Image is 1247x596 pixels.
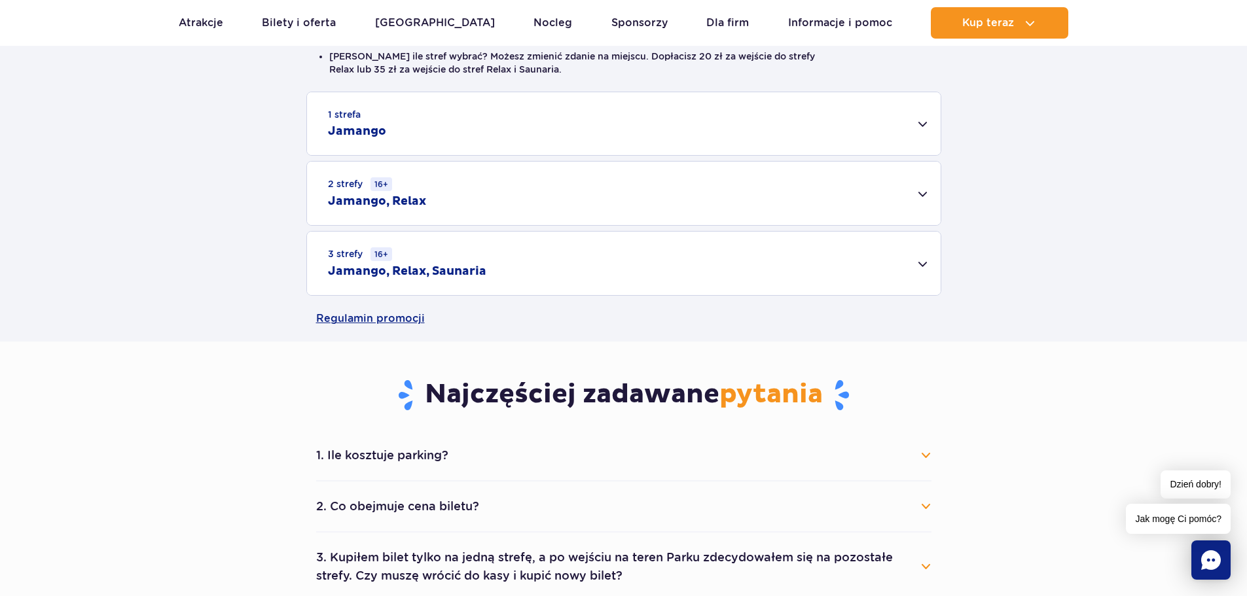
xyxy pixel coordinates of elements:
li: [PERSON_NAME] ile stref wybrać? Możesz zmienić zdanie na miejscu. Dopłacisz 20 zł za wejście do s... [329,50,918,76]
a: Atrakcje [179,7,223,39]
small: 1 strefa [328,108,361,121]
small: 16+ [370,177,392,191]
span: Dzień dobry! [1161,470,1231,499]
a: Bilety i oferta [262,7,336,39]
button: 3. Kupiłem bilet tylko na jedną strefę, a po wejściu na teren Parku zdecydowałem się na pozostałe... [316,543,931,590]
a: Informacje i pomoc [788,7,892,39]
h3: Najczęściej zadawane [316,378,931,412]
span: Kup teraz [962,17,1014,29]
a: [GEOGRAPHIC_DATA] [375,7,495,39]
h2: Jamango, Relax, Saunaria [328,264,486,279]
a: Dla firm [706,7,749,39]
span: Jak mogę Ci pomóc? [1126,504,1231,534]
h2: Jamango [328,124,386,139]
div: Chat [1191,540,1231,580]
a: Regulamin promocji [316,296,931,342]
button: 1. Ile kosztuje parking? [316,441,931,470]
span: pytania [719,378,823,411]
a: Nocleg [533,7,572,39]
h2: Jamango, Relax [328,194,426,209]
small: 3 strefy [328,247,392,261]
button: 2. Co obejmuje cena biletu? [316,492,931,521]
small: 2 strefy [328,177,392,191]
a: Sponsorzy [611,7,668,39]
small: 16+ [370,247,392,261]
button: Kup teraz [931,7,1068,39]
